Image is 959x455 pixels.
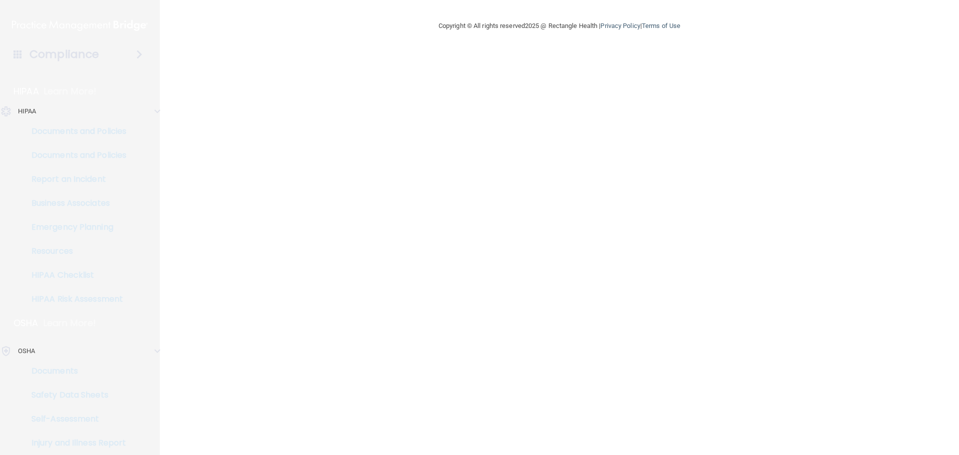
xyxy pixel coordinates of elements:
a: Terms of Use [642,22,680,29]
p: Business Associates [6,198,143,208]
p: HIPAA [18,105,36,117]
p: OSHA [18,345,35,357]
p: Documents and Policies [6,126,143,136]
p: Resources [6,246,143,256]
p: Injury and Illness Report [6,438,143,448]
p: OSHA [13,317,38,329]
p: Learn More! [44,85,97,97]
h4: Compliance [29,47,99,61]
p: Documents and Policies [6,150,143,160]
img: PMB logo [12,15,148,35]
div: Copyright © All rights reserved 2025 @ Rectangle Health | | [377,10,742,42]
a: Privacy Policy [600,22,640,29]
p: Safety Data Sheets [6,390,143,400]
p: Self-Assessment [6,414,143,424]
p: Learn More! [43,317,96,329]
p: Emergency Planning [6,222,143,232]
p: HIPAA Risk Assessment [6,294,143,304]
p: HIPAA [13,85,39,97]
p: HIPAA Checklist [6,270,143,280]
p: Documents [6,366,143,376]
p: Report an Incident [6,174,143,184]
